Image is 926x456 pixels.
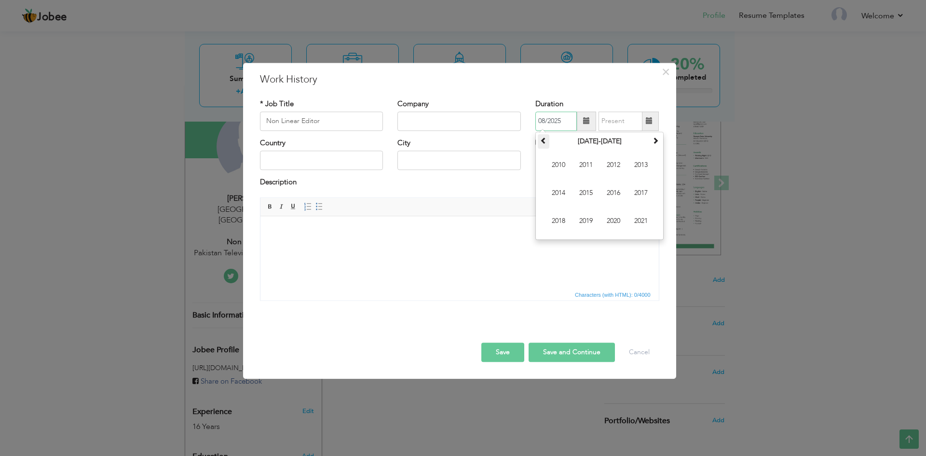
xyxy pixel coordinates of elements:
[573,290,654,299] div: Statistics
[600,152,626,178] span: 2012
[545,152,572,178] span: 2010
[535,99,563,109] label: Duration
[573,290,653,299] span: Characters (with HTML): 0/4000
[260,99,294,109] label: * Job Title
[628,180,654,206] span: 2017
[314,201,325,212] a: Insert/Remove Bulleted List
[265,201,275,212] a: Bold
[545,180,572,206] span: 2014
[573,152,599,178] span: 2011
[545,208,572,234] span: 2018
[599,111,642,131] input: Present
[276,201,287,212] a: Italic
[288,201,299,212] a: Underline
[535,111,577,131] input: From
[652,137,659,144] span: Next Decade
[540,137,547,144] span: Previous Decade
[600,208,626,234] span: 2020
[658,64,674,80] button: Close
[628,208,654,234] span: 2021
[481,343,524,362] button: Save
[397,138,410,148] label: City
[529,343,615,362] button: Save and Continue
[573,208,599,234] span: 2019
[260,138,286,148] label: Country
[302,201,313,212] a: Insert/Remove Numbered List
[260,178,297,188] label: Description
[549,134,650,149] th: Select Decade
[260,216,659,289] iframe: Rich Text Editor, workEditor
[662,63,670,81] span: ×
[628,152,654,178] span: 2013
[573,180,599,206] span: 2015
[619,343,659,362] button: Cancel
[600,180,626,206] span: 2016
[260,72,659,87] h3: Work History
[397,99,429,109] label: Company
